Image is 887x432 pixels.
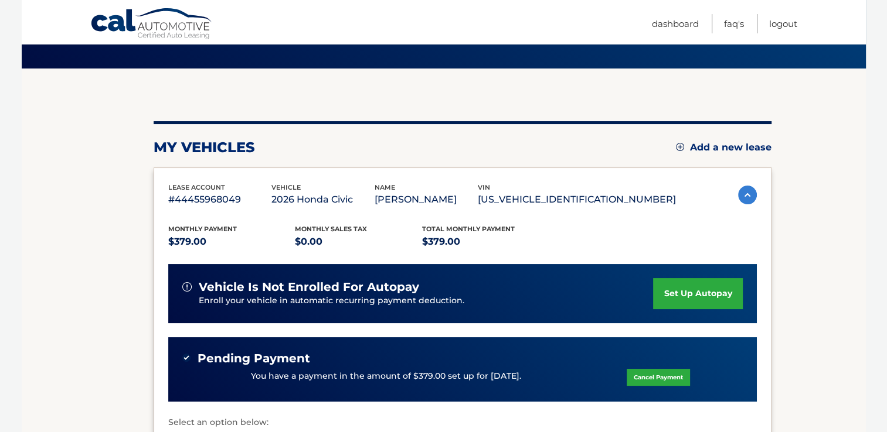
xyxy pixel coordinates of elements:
[738,186,757,204] img: accordion-active.svg
[295,225,367,233] span: Monthly sales Tax
[182,282,192,292] img: alert-white.svg
[676,142,772,153] a: Add a new lease
[168,416,757,430] p: Select an option below:
[251,370,521,383] p: You have a payment in the amount of $379.00 set up for [DATE].
[182,354,191,362] img: check-green.svg
[478,183,490,191] span: vin
[724,14,744,33] a: FAQ's
[168,225,237,233] span: Monthly Payment
[652,14,699,33] a: Dashboard
[90,8,213,42] a: Cal Automotive
[375,183,395,191] span: name
[478,191,676,208] p: [US_VEHICLE_IDENTIFICATION_NUMBER]
[168,183,225,191] span: lease account
[295,234,422,250] p: $0.00
[271,191,375,208] p: 2026 Honda Civic
[199,294,654,307] p: Enroll your vehicle in automatic recurring payment deduction.
[154,139,255,156] h2: my vehicles
[198,351,310,366] span: Pending Payment
[627,369,690,386] a: Cancel Payment
[769,14,797,33] a: Logout
[422,225,515,233] span: Total Monthly Payment
[653,278,742,309] a: set up autopay
[375,191,478,208] p: [PERSON_NAME]
[199,280,419,294] span: vehicle is not enrolled for autopay
[422,234,549,250] p: $379.00
[676,143,684,151] img: add.svg
[271,183,301,191] span: vehicle
[168,234,295,250] p: $379.00
[168,191,271,208] p: #44455968049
